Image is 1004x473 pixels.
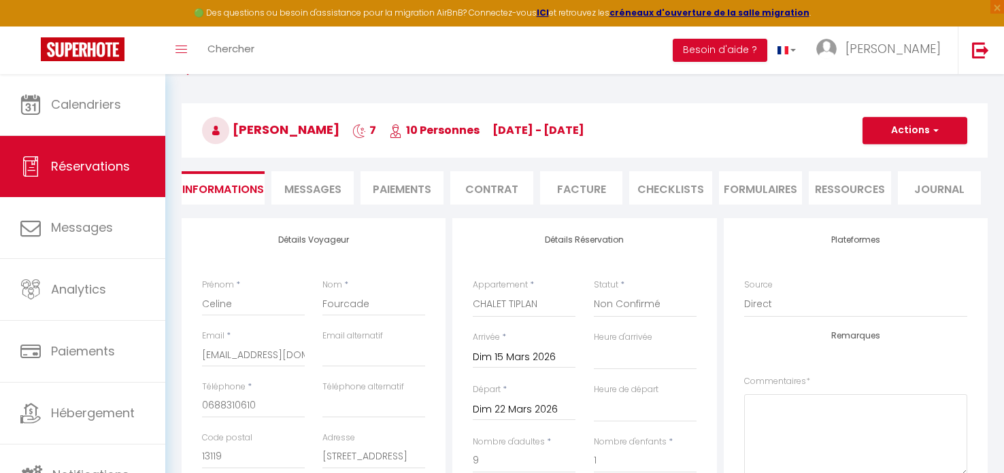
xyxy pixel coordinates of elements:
[41,37,124,61] img: Super Booking
[361,171,444,205] li: Paiements
[809,171,892,205] li: Ressources
[972,41,989,58] img: logout
[473,331,500,344] label: Arrivée
[473,279,528,292] label: Appartement
[51,96,121,113] span: Calendriers
[202,432,252,444] label: Code postal
[594,436,667,449] label: Nombre d'enfants
[450,171,533,205] li: Contrat
[202,121,339,138] span: [PERSON_NAME]
[806,27,958,74] a: ... [PERSON_NAME]
[202,235,425,245] h4: Détails Voyageur
[389,122,480,138] span: 10 Personnes
[594,331,652,344] label: Heure d'arrivée
[629,171,712,205] li: CHECKLISTS
[473,235,696,245] h4: Détails Réservation
[863,117,967,144] button: Actions
[846,40,941,57] span: [PERSON_NAME]
[352,122,376,138] span: 7
[719,171,802,205] li: FORMULAIRES
[207,41,254,56] span: Chercher
[744,375,810,388] label: Commentaires
[51,158,130,175] span: Réservations
[898,171,981,205] li: Journal
[322,432,355,444] label: Adresse
[322,279,342,292] label: Nom
[540,171,623,205] li: Facture
[202,279,234,292] label: Prénom
[744,279,773,292] label: Source
[182,171,265,205] li: Informations
[322,330,383,343] label: Email alternatif
[537,7,549,18] a: ICI
[51,404,135,421] span: Hébergement
[197,27,265,74] a: Chercher
[816,39,837,59] img: ...
[609,7,809,18] a: créneaux d'ouverture de la salle migration
[51,281,106,298] span: Analytics
[473,383,501,396] label: Départ
[202,330,224,343] label: Email
[744,331,967,340] h4: Remarques
[202,381,246,393] label: Téléphone
[11,5,52,46] button: Ouvrir le widget de chat LiveChat
[51,343,115,360] span: Paiements
[594,383,658,396] label: Heure de départ
[492,122,584,138] span: [DATE] - [DATE]
[594,279,618,292] label: Statut
[284,181,341,197] span: Messages
[673,39,767,62] button: Besoin d'aide ?
[322,381,404,393] label: Téléphone alternatif
[51,219,113,236] span: Messages
[473,436,545,449] label: Nombre d'adultes
[744,235,967,245] h4: Plateformes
